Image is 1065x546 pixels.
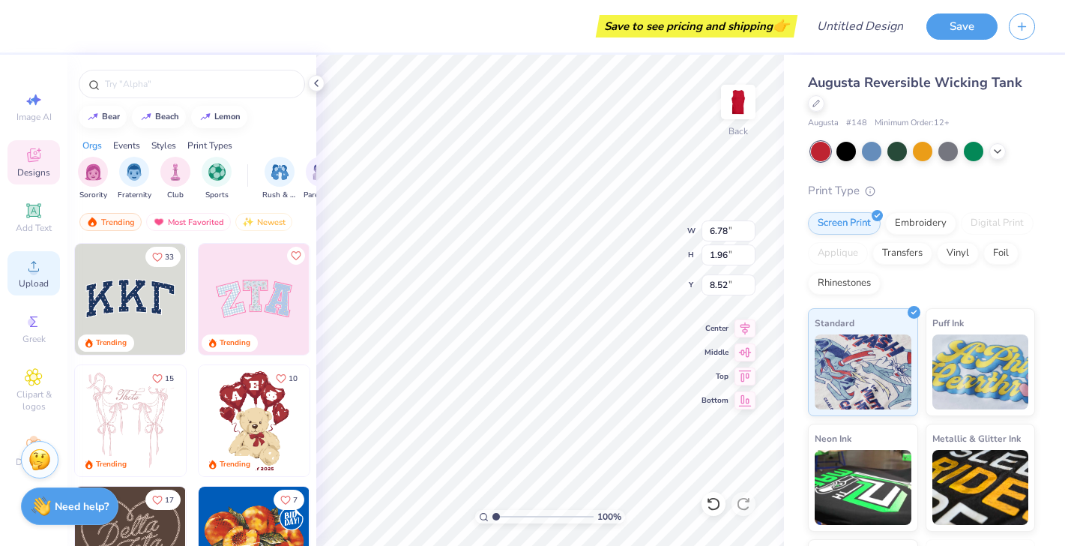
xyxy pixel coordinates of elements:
[16,111,52,123] span: Image AI
[815,315,854,331] span: Standard
[269,368,304,388] button: Like
[7,388,60,412] span: Clipart & logos
[165,253,174,261] span: 33
[875,117,950,130] span: Minimum Order: 12 +
[160,157,190,201] button: filter button
[82,139,102,152] div: Orgs
[773,16,789,34] span: 👉
[118,157,151,201] button: filter button
[242,217,254,227] img: Newest.gif
[304,190,338,201] span: Parent's Weekend
[208,163,226,181] img: Sports Image
[702,395,728,406] span: Bottom
[102,112,120,121] div: bear
[262,157,297,201] button: filter button
[872,242,932,265] div: Transfers
[16,222,52,234] span: Add Text
[815,430,851,446] span: Neon Ink
[167,190,184,201] span: Club
[926,13,998,40] button: Save
[140,112,152,121] img: trend_line.gif
[199,244,310,355] img: 9980f5e8-e6a1-4b4a-8839-2b0e9349023c
[87,112,99,121] img: trend_line.gif
[932,430,1021,446] span: Metallic & Glitter Ink
[78,157,108,201] div: filter for Sorority
[145,368,181,388] button: Like
[205,190,229,201] span: Sports
[202,157,232,201] button: filter button
[78,157,108,201] button: filter button
[145,247,181,267] button: Like
[165,375,174,382] span: 15
[262,190,297,201] span: Rush & Bid
[202,157,232,201] div: filter for Sports
[145,490,181,510] button: Like
[808,272,881,295] div: Rhinestones
[808,182,1035,199] div: Print Type
[79,213,142,231] div: Trending
[983,242,1019,265] div: Foil
[22,333,46,345] span: Greek
[113,139,140,152] div: Events
[293,496,298,504] span: 7
[167,163,184,181] img: Club Image
[808,242,868,265] div: Applique
[185,365,296,476] img: d12a98c7-f0f7-4345-bf3a-b9f1b718b86e
[220,459,250,470] div: Trending
[235,213,292,231] div: Newest
[932,315,964,331] span: Puff Ink
[289,375,298,382] span: 10
[103,76,295,91] input: Try "Alpha"
[132,106,186,128] button: beach
[287,247,305,265] button: Like
[118,157,151,201] div: filter for Fraternity
[85,163,102,181] img: Sorority Image
[702,371,728,382] span: Top
[17,166,50,178] span: Designs
[808,73,1022,91] span: Augusta Reversible Wicking Tank
[808,212,881,235] div: Screen Print
[304,157,338,201] button: filter button
[86,217,98,227] img: trending.gif
[885,212,956,235] div: Embroidery
[600,15,794,37] div: Save to see pricing and shipping
[846,117,867,130] span: # 148
[932,334,1029,409] img: Puff Ink
[19,277,49,289] span: Upload
[187,139,232,152] div: Print Types
[199,365,310,476] img: 587403a7-0594-4a7f-b2bd-0ca67a3ff8dd
[808,117,839,130] span: Augusta
[274,490,304,510] button: Like
[75,244,186,355] img: 3b9aba4f-e317-4aa7-a679-c95a879539bd
[96,459,127,470] div: Trending
[79,106,127,128] button: bear
[597,510,621,523] span: 100 %
[304,157,338,201] div: filter for Parent's Weekend
[16,456,52,468] span: Decorate
[815,450,911,525] img: Neon Ink
[723,87,753,117] img: Back
[75,365,186,476] img: 83dda5b0-2158-48ca-832c-f6b4ef4c4536
[309,365,420,476] img: e74243e0-e378-47aa-a400-bc6bcb25063a
[146,213,231,231] div: Most Favorited
[155,112,179,121] div: beach
[185,244,296,355] img: edfb13fc-0e43-44eb-bea2-bf7fc0dd67f9
[702,323,728,334] span: Center
[165,496,174,504] span: 17
[262,157,297,201] div: filter for Rush & Bid
[220,337,250,349] div: Trending
[199,112,211,121] img: trend_line.gif
[118,190,151,201] span: Fraternity
[271,163,289,181] img: Rush & Bid Image
[214,112,241,121] div: lemon
[126,163,142,181] img: Fraternity Image
[815,334,911,409] img: Standard
[728,124,748,138] div: Back
[702,347,728,358] span: Middle
[313,163,330,181] img: Parent's Weekend Image
[96,337,127,349] div: Trending
[961,212,1034,235] div: Digital Print
[309,244,420,355] img: 5ee11766-d822-42f5-ad4e-763472bf8dcf
[79,190,107,201] span: Sorority
[937,242,979,265] div: Vinyl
